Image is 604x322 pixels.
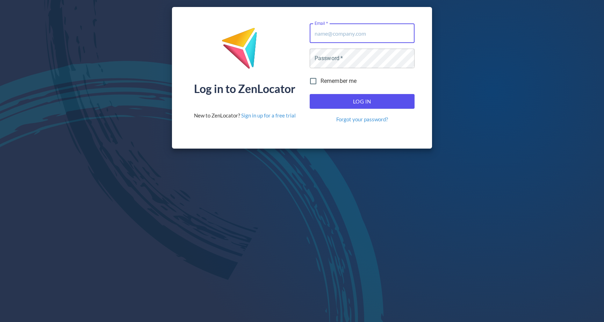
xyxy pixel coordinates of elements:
[194,112,296,119] div: New to ZenLocator?
[241,112,296,119] a: Sign in up for a free trial
[336,116,388,123] a: Forgot your password?
[321,77,357,85] span: Remember me
[317,97,407,106] span: Log In
[310,94,415,109] button: Log In
[221,27,268,74] img: ZenLocator
[194,83,295,94] div: Log in to ZenLocator
[310,23,415,43] input: name@company.com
